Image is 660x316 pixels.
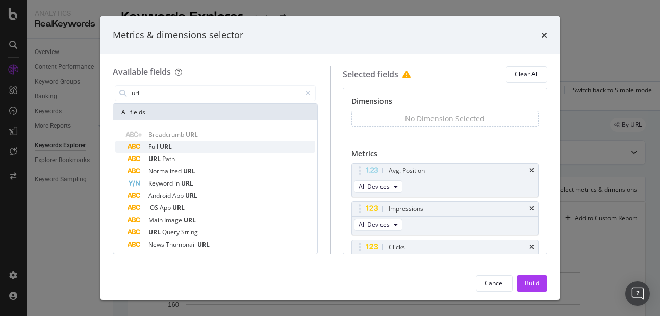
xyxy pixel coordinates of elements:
[359,182,390,191] span: All Devices
[343,66,415,83] div: Selected fields
[148,179,174,188] span: Keyword
[148,191,172,200] span: Android
[172,203,185,212] span: URL
[529,206,534,212] div: times
[131,86,300,101] input: Search by field name
[162,228,181,236] span: Query
[389,204,423,214] div: Impressions
[525,279,539,287] div: Build
[351,149,539,163] div: Metrics
[160,203,172,212] span: App
[148,228,162,236] span: URL
[160,142,172,151] span: URL
[354,180,402,193] button: All Devices
[183,167,195,175] span: URL
[351,96,539,111] div: Dimensions
[197,240,210,249] span: URL
[164,216,184,224] span: Image
[148,142,160,151] span: Full
[354,219,402,231] button: All Devices
[181,228,198,236] span: String
[351,201,539,235] div: ImpressionstimesAll Devices
[184,216,196,224] span: URL
[515,70,539,78] div: Clear All
[113,29,243,42] div: Metrics & dimensions selector
[113,104,317,120] div: All fields
[148,154,162,163] span: URL
[625,281,650,306] div: Open Intercom Messenger
[405,114,485,124] div: No Dimension Selected
[389,242,405,252] div: Clicks
[100,16,560,300] div: modal
[506,66,547,83] button: Clear All
[541,29,547,42] div: times
[148,167,183,175] span: Normalized
[517,275,547,292] button: Build
[148,216,164,224] span: Main
[485,279,504,287] div: Cancel
[529,168,534,174] div: times
[351,163,539,197] div: Avg. PositiontimesAll Devices
[359,220,390,229] span: All Devices
[186,130,198,139] span: URL
[166,240,197,249] span: Thumbnail
[148,240,166,249] span: News
[185,191,197,200] span: URL
[162,154,175,163] span: Path
[351,240,539,274] div: ClickstimesAll Devices
[181,179,193,188] span: URL
[148,203,160,212] span: iOS
[476,275,513,292] button: Cancel
[113,66,171,77] div: Available fields
[148,130,186,139] span: Breadcrumb
[174,179,181,188] span: in
[172,191,185,200] span: App
[529,244,534,250] div: times
[389,166,425,176] div: Avg. Position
